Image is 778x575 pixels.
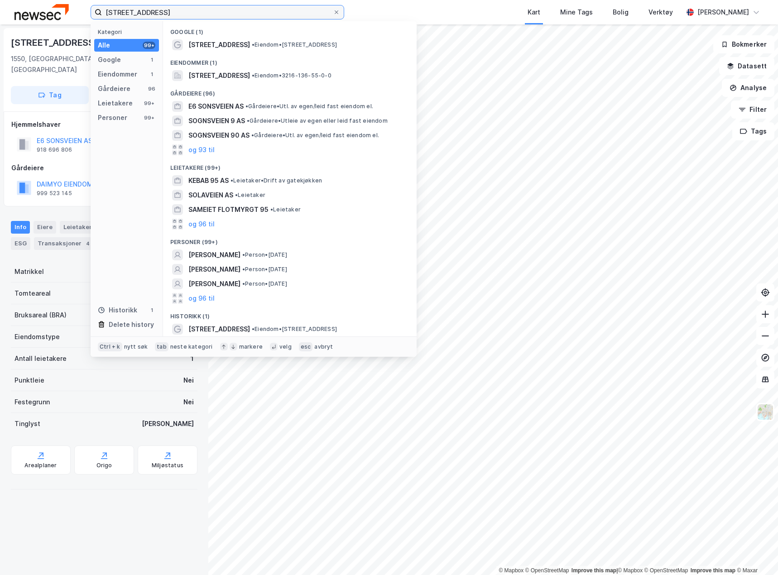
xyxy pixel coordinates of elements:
div: Gårdeiere [11,163,197,173]
span: • [245,103,248,110]
button: og 96 til [188,219,215,230]
span: Leietaker [235,192,265,199]
div: Leietakere (99+) [163,157,417,173]
a: OpenStreetMap [644,567,688,574]
div: 96 [148,85,155,92]
div: [STREET_ADDRESS] [11,35,100,50]
span: KEBAB 95 AS [188,175,229,186]
div: avbryt [314,343,333,350]
span: [STREET_ADDRESS] [188,324,250,335]
button: Bokmerker [713,35,774,53]
button: og 93 til [188,144,215,155]
a: Improve this map [571,567,616,574]
span: Leietaker • Drift av gatekjøkken [231,177,322,184]
a: Improve this map [691,567,735,574]
div: [PERSON_NAME] [142,418,194,429]
div: Chat Widget [733,532,778,575]
span: Eiendom • 3216-136-55-0-0 [252,72,331,79]
div: | [499,566,758,575]
div: Eiendommer (1) [163,52,417,68]
div: Leietakere [60,221,110,234]
div: ESG [11,237,30,250]
div: tab [155,342,168,351]
span: SOLAVEIEN AS [188,190,233,201]
div: Punktleie [14,375,44,386]
span: Eiendom • [STREET_ADDRESS] [252,41,337,48]
div: Festegrunn [14,397,50,407]
span: E6 SONSVEIEN AS [188,101,244,112]
div: Tinglyst [14,418,40,429]
div: Verktøy [648,7,673,18]
span: • [235,192,238,198]
span: • [231,177,233,184]
div: nytt søk [124,343,148,350]
span: [PERSON_NAME] [188,278,240,289]
div: 99+ [143,100,155,107]
span: Person • [DATE] [242,280,287,287]
div: 99+ [143,114,155,121]
div: Eiendomstype [14,331,60,342]
span: Person • [DATE] [242,251,287,259]
input: Søk på adresse, matrikkel, gårdeiere, leietakere eller personer [102,5,333,19]
div: Personer [98,112,127,123]
button: Filter [731,101,774,119]
div: Google (1) [163,21,417,38]
img: newsec-logo.f6e21ccffca1b3a03d2d.png [14,4,69,20]
span: [STREET_ADDRESS] [188,39,250,50]
span: SOGNSVEIEN 9 AS [188,115,245,126]
span: SOGNSVEIEN 90 AS [188,130,250,141]
div: Info [11,221,30,234]
div: Nei [183,375,194,386]
div: 1550, [GEOGRAPHIC_DATA], [GEOGRAPHIC_DATA] [11,53,153,75]
a: Mapbox [618,567,643,574]
div: Gårdeiere [98,83,130,94]
span: • [252,41,255,48]
div: Delete history [109,319,154,330]
a: Mapbox [499,567,523,574]
button: Datasett [719,57,774,75]
div: Nei [183,397,194,407]
div: Eiere [34,221,56,234]
div: 1 [148,307,155,314]
div: Historikk [98,305,137,316]
div: Kategori [98,29,159,35]
span: • [242,251,245,258]
span: [PERSON_NAME] [188,249,240,260]
div: Leietakere [98,98,133,109]
span: • [247,117,250,124]
span: Eiendom • [STREET_ADDRESS] [252,326,337,333]
div: Bolig [613,7,629,18]
div: velg [279,343,292,350]
div: esc [299,342,313,351]
span: • [242,266,245,273]
div: Ctrl + k [98,342,122,351]
span: • [251,132,254,139]
div: Alle [98,40,110,51]
div: Miljøstatus [152,462,183,469]
div: Hjemmelshaver [11,119,197,130]
span: SAMEIET FLOTMYRGT 95 [188,204,269,215]
div: Transaksjoner [34,237,96,250]
span: • [252,326,255,332]
div: 1 [148,71,155,78]
img: Z [757,403,774,421]
span: • [252,72,255,79]
button: og 96 til [188,293,215,304]
div: Tomteareal [14,288,51,299]
div: Eiendommer [98,69,137,80]
div: [PERSON_NAME] [697,7,749,18]
a: OpenStreetMap [525,567,569,574]
span: Leietaker [270,206,301,213]
div: 4 [83,239,92,248]
div: 1 [148,56,155,63]
div: Arealplaner [24,462,57,469]
span: Gårdeiere • Utl. av egen/leid fast eiendom el. [251,132,379,139]
div: Antall leietakere [14,353,67,364]
button: Tag [11,86,89,104]
button: Tags [732,122,774,140]
div: Bruksareal (BRA) [14,310,67,321]
div: 999 523 145 [37,190,72,197]
div: Kart [528,7,540,18]
div: neste kategori [170,343,213,350]
div: Origo [96,462,112,469]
